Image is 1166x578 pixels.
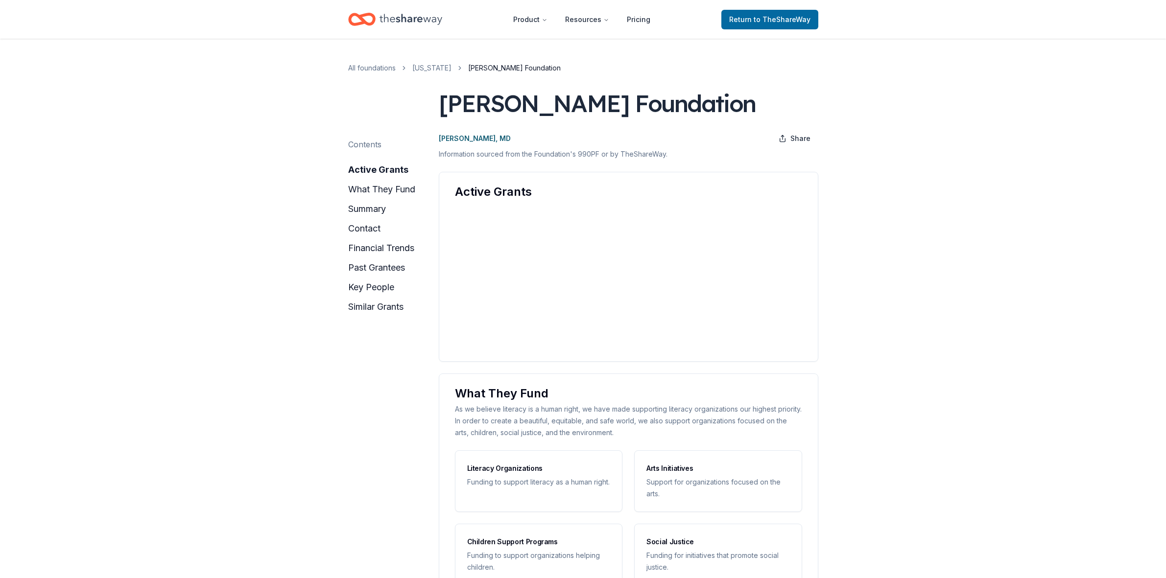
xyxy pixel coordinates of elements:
button: past grantees [348,260,405,276]
a: Returnto TheShareWay [721,10,818,29]
button: key people [348,279,394,295]
div: Funding to support organizations helping children. [467,550,611,573]
div: Arts Initiatives [646,462,790,474]
div: What They Fund [455,386,802,401]
div: [PERSON_NAME] Foundation [439,90,756,117]
div: Children Support Programs [467,536,611,548]
p: [PERSON_NAME], MD [439,133,511,144]
nav: breadcrumb [348,62,818,74]
span: Return [729,14,810,25]
span: [PERSON_NAME] Foundation [468,62,561,74]
button: similar grants [348,299,404,315]
button: contact [348,221,381,236]
a: Pricing [619,10,658,29]
div: Contents [348,139,381,150]
div: Funding to support literacy as a human right. [467,476,611,488]
button: active grants [348,162,408,178]
div: Literacy Organizations [467,462,611,474]
div: Support for organizations focused on the arts. [646,476,790,500]
a: Home [348,8,442,31]
button: financial trends [348,240,414,256]
a: [US_STATE] [412,62,452,74]
button: Resources [557,10,617,29]
div: As we believe literacy is a human right, we have made supporting literacy organizations our highe... [455,403,802,439]
div: Active Grants [455,184,802,200]
button: Share [771,129,818,148]
span: to TheShareWay [754,15,810,23]
span: Share [790,133,810,144]
button: what they fund [348,182,415,197]
div: Social Justice [646,536,790,548]
nav: Main [505,8,658,31]
a: All foundations [348,62,396,74]
button: Product [505,10,555,29]
div: Funding for initiatives that promote social justice. [646,550,790,573]
p: Information sourced from the Foundation's 990PF or by TheShareWay. [439,148,818,160]
button: summary [348,201,386,217]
